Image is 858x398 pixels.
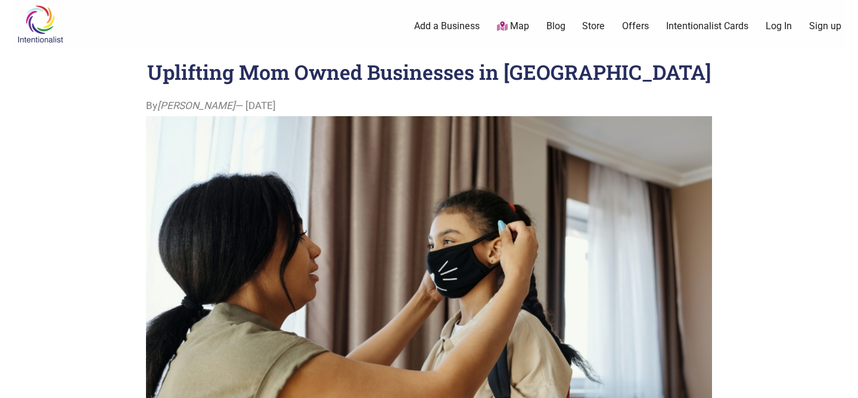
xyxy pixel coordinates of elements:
h1: Uplifting Mom Owned Businesses in [GEOGRAPHIC_DATA] [147,58,711,85]
a: Sign up [809,20,841,33]
i: [PERSON_NAME] [157,99,235,111]
img: Intentionalist [12,5,69,43]
a: Map [497,20,529,33]
a: Offers [622,20,649,33]
a: Add a Business [414,20,480,33]
a: Blog [546,20,565,33]
span: By — [DATE] [146,98,276,114]
a: Store [582,20,605,33]
a: Log In [766,20,792,33]
a: Intentionalist Cards [666,20,748,33]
